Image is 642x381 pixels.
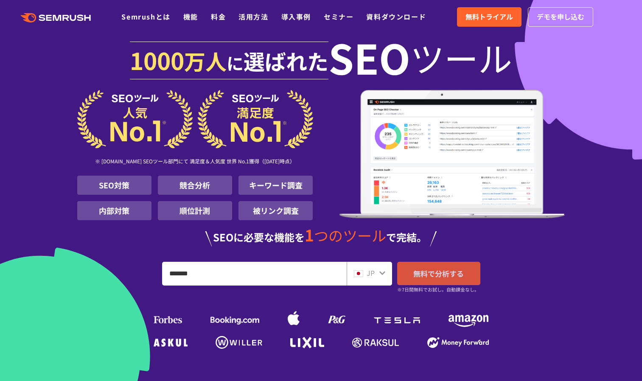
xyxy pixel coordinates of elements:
[227,50,244,75] span: に
[413,268,464,279] span: 無料で分析する
[77,148,313,176] div: ※ [DOMAIN_NAME] SEOツール部門にて 満足度＆人気度 世界 No.1獲得（[DATE]時点）
[397,286,479,294] small: ※7日間無料でお試し。自動課金なし。
[77,176,151,195] li: SEO対策
[77,201,151,220] li: 内部対策
[305,223,314,246] span: 1
[324,11,353,22] a: セミナー
[238,176,313,195] li: キーワード調査
[528,7,593,27] a: デモを申し込む
[121,11,170,22] a: Semrushとは
[158,201,232,220] li: 順位計測
[457,7,521,27] a: 無料トライアル
[314,225,386,246] span: つのツール
[158,176,232,195] li: 競合分析
[410,40,512,74] span: ツール
[386,230,427,244] span: で完結。
[238,201,313,220] li: 被リンク調査
[211,11,226,22] a: 料金
[244,45,328,76] span: 選ばれた
[328,40,410,74] span: SEO
[77,227,565,247] div: SEOに必要な機能を
[397,262,480,285] a: 無料で分析する
[183,11,198,22] a: 機能
[537,11,584,22] span: デモを申し込む
[465,11,513,22] span: 無料トライアル
[367,268,375,278] span: JP
[184,45,227,76] span: 万人
[130,43,184,77] span: 1000
[281,11,311,22] a: 導入事例
[366,11,426,22] a: 資料ダウンロード
[163,262,346,285] input: URL、キーワードを入力してください
[238,11,268,22] a: 活用方法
